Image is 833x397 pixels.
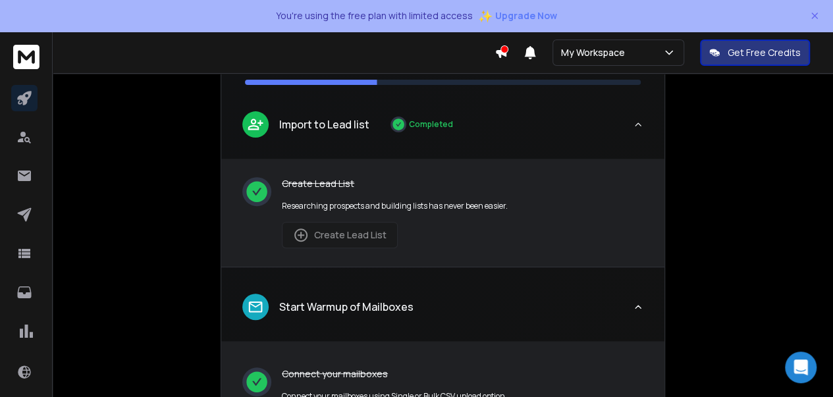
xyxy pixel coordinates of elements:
[282,201,643,211] p: Researching prospects and building lists has never been easier.
[700,40,810,66] button: Get Free Credits
[478,3,557,29] button: ✨Upgrade Now
[282,177,643,190] p: Create Lead List
[282,367,505,381] p: Connect your mailboxes
[728,46,801,59] p: Get Free Credits
[247,298,264,315] img: lead
[247,116,264,132] img: lead
[221,159,664,267] div: leadImport to Lead listCompleted
[495,9,557,22] span: Upgrade Now
[279,117,369,132] p: Import to Lead list
[561,46,630,59] p: My Workspace
[409,119,453,130] p: Completed
[221,101,664,159] button: leadImport to Lead listCompleted
[478,7,493,25] span: ✨
[785,352,817,383] div: Open Intercom Messenger
[276,9,473,22] p: You're using the free plan with limited access
[221,283,664,341] button: leadStart Warmup of Mailboxes
[279,299,414,315] p: Start Warmup of Mailboxes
